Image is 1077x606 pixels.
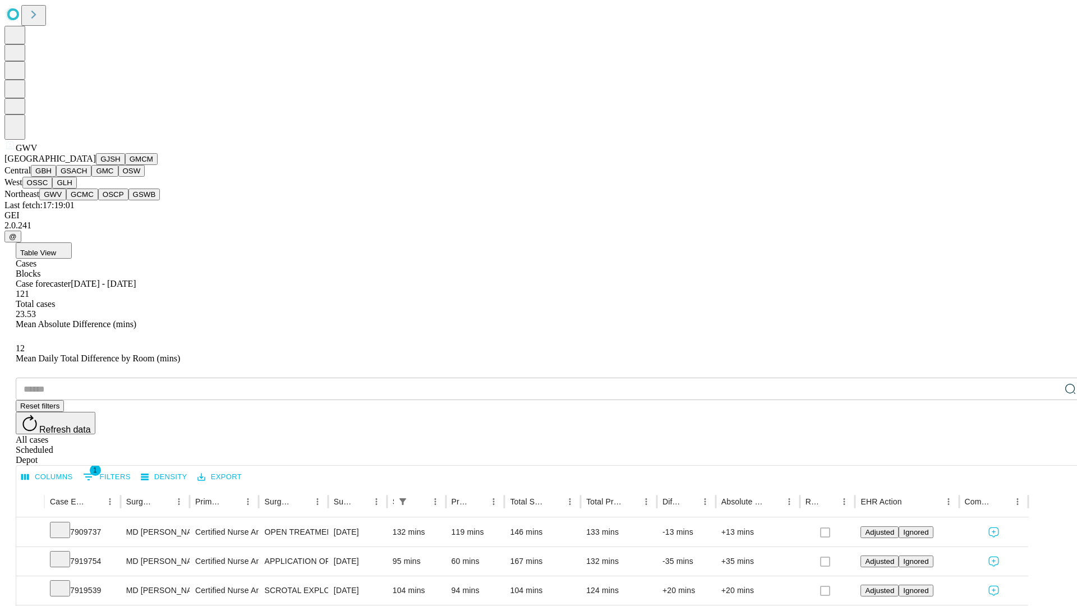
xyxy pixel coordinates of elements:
[195,547,253,576] div: Certified Nurse Anesthetist
[395,494,411,509] div: 1 active filter
[586,497,622,506] div: Total Predicted Duration
[22,581,39,601] button: Expand
[264,518,322,547] div: OPEN TREATMENT BIMALLEOLAR [MEDICAL_DATA]
[56,165,91,177] button: GSACH
[66,189,98,200] button: GCMC
[50,547,115,576] div: 7919754
[334,518,381,547] div: [DATE]
[510,576,575,605] div: 104 mins
[903,586,928,595] span: Ignored
[71,279,136,288] span: [DATE] - [DATE]
[623,494,638,509] button: Sort
[39,189,66,200] button: GWV
[80,468,134,486] button: Show filters
[836,494,852,509] button: Menu
[806,497,820,506] div: Resolved in EHR
[486,494,501,509] button: Menu
[126,547,184,576] div: MD [PERSON_NAME]
[102,494,118,509] button: Menu
[310,494,325,509] button: Menu
[452,547,499,576] div: 60 mins
[16,143,37,153] span: GWV
[52,177,76,189] button: GLH
[412,494,427,509] button: Sort
[452,518,499,547] div: 119 mins
[16,242,72,259] button: Table View
[546,494,562,509] button: Sort
[903,494,919,509] button: Sort
[452,497,470,506] div: Predicted In Room Duration
[697,494,713,509] button: Menu
[126,518,184,547] div: MD [PERSON_NAME]
[195,518,253,547] div: Certified Nurse Anesthetist
[965,497,993,506] div: Comments
[721,497,765,506] div: Absolute Difference
[369,494,384,509] button: Menu
[393,547,440,576] div: 95 mins
[4,200,75,210] span: Last fetch: 17:19:01
[903,528,928,536] span: Ignored
[171,494,187,509] button: Menu
[19,469,76,486] button: Select columns
[224,494,240,509] button: Sort
[452,576,499,605] div: 94 mins
[860,526,899,538] button: Adjusted
[128,189,160,200] button: GSWB
[4,221,1073,231] div: 2.0.241
[125,153,158,165] button: GMCM
[195,497,223,506] div: Primary Service
[264,497,292,506] div: Surgery Name
[126,576,184,605] div: MD [PERSON_NAME]
[195,576,253,605] div: Certified Nurse Anesthetist
[195,469,245,486] button: Export
[294,494,310,509] button: Sort
[899,585,933,596] button: Ignored
[4,210,1073,221] div: GEI
[899,526,933,538] button: Ignored
[4,177,22,187] span: West
[662,547,710,576] div: -35 mins
[586,547,651,576] div: 132 mins
[427,494,443,509] button: Menu
[638,494,654,509] button: Menu
[264,576,322,605] div: SCROTAL EXPLORATION
[586,518,651,547] div: 133 mins
[353,494,369,509] button: Sort
[821,494,836,509] button: Sort
[96,153,125,165] button: GJSH
[510,497,545,506] div: Total Scheduled Duration
[334,547,381,576] div: [DATE]
[562,494,578,509] button: Menu
[860,555,899,567] button: Adjusted
[16,353,180,363] span: Mean Daily Total Difference by Room (mins)
[4,166,31,175] span: Central
[781,494,797,509] button: Menu
[39,425,91,434] span: Refresh data
[865,528,894,536] span: Adjusted
[22,552,39,572] button: Expand
[86,494,102,509] button: Sort
[118,165,145,177] button: OSW
[899,555,933,567] button: Ignored
[393,518,440,547] div: 132 mins
[721,576,794,605] div: +20 mins
[16,299,55,309] span: Total cases
[510,518,575,547] div: 146 mins
[50,576,115,605] div: 7919539
[860,585,899,596] button: Adjusted
[22,523,39,543] button: Expand
[50,497,85,506] div: Case Epic Id
[395,494,411,509] button: Show filters
[9,232,17,241] span: @
[334,497,352,506] div: Surgery Date
[860,497,901,506] div: EHR Action
[662,576,710,605] div: +20 mins
[20,249,56,257] span: Table View
[994,494,1010,509] button: Sort
[721,547,794,576] div: +35 mins
[16,343,25,353] span: 12
[393,497,394,506] div: Scheduled In Room Duration
[264,547,322,576] div: APPLICATION OF EXTERNAL FIXATOR MULTIPLANE ILLIZAROV TYPE
[470,494,486,509] button: Sort
[4,189,39,199] span: Northeast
